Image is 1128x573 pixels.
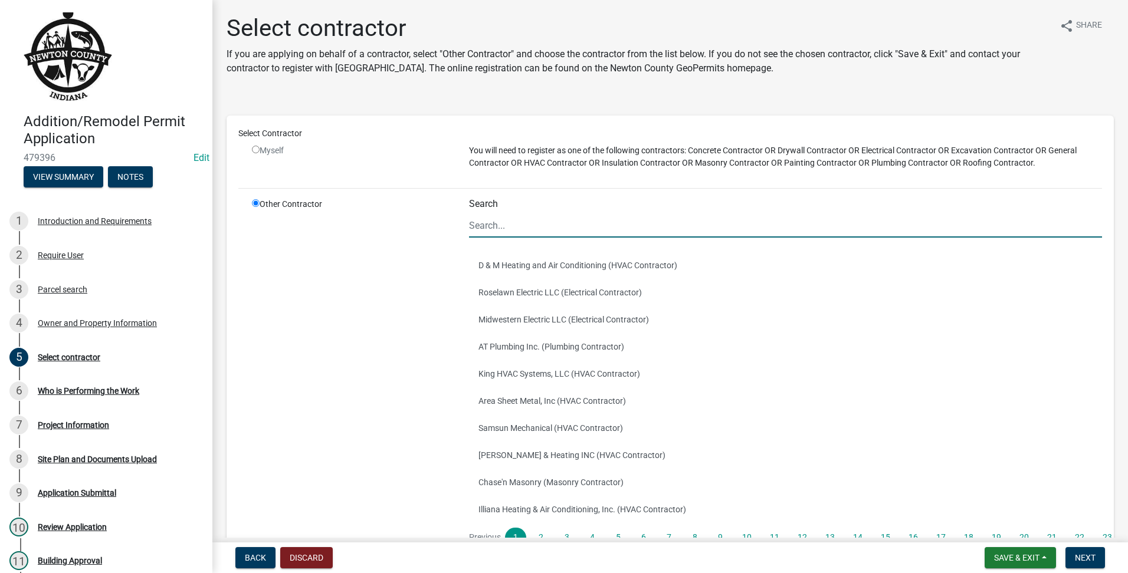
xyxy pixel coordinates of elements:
div: 4 [9,314,28,332]
div: Select Contractor [229,127,1111,140]
button: Samsun Mechanical (HVAC Contractor) [469,414,1102,442]
button: [PERSON_NAME] & Heating INC (HVAC Contractor) [469,442,1102,469]
button: Notes [108,166,153,187]
span: Share [1076,19,1102,33]
button: D & M Heating and Air Conditioning (HVAC Contractor) [469,252,1102,279]
a: 7 [658,528,680,548]
span: Save & Exit [994,553,1040,562]
img: Newton County, Indiana [24,12,112,101]
button: shareShare [1050,14,1111,37]
div: 2 [9,246,28,265]
a: 4 [582,528,603,548]
a: 18 [957,528,981,548]
wm-modal-confirm: Edit Application Number [194,152,209,163]
button: Midwestern Electric LLC (Electrical Contractor) [469,306,1102,333]
a: 10 [735,528,759,548]
div: 11 [9,551,28,570]
button: Save & Exit [985,547,1056,568]
a: 1 [505,528,526,548]
a: 23 [1096,528,1119,548]
i: share [1060,19,1074,33]
div: Myself [252,144,451,157]
p: You will need to register as one of the following contractors: Concrete Contractor OR Drywall Con... [469,144,1102,169]
span: Back [245,553,266,562]
button: Back [235,547,276,568]
div: Parcel search [38,285,87,294]
a: 20 [1012,528,1036,548]
a: 3 [556,528,578,548]
a: 15 [874,528,897,548]
button: Next [1065,547,1105,568]
div: Building Approval [38,556,102,565]
div: Who is Performing the Work [38,387,139,395]
a: 6 [633,528,654,548]
a: 12 [791,528,814,548]
div: 5 [9,348,28,367]
div: 6 [9,381,28,400]
div: Owner and Property Information [38,319,157,327]
button: View Summary [24,166,103,187]
a: 9 [710,528,731,548]
div: Application Submittal [38,489,116,497]
wm-modal-confirm: Summary [24,173,103,182]
a: 22 [1068,528,1091,548]
a: 5 [607,528,628,548]
button: Area Sheet Metal, Inc (HVAC Contractor) [469,387,1102,414]
div: Introduction and Requirements [38,217,152,225]
a: 17 [929,528,953,548]
div: 8 [9,450,28,469]
h1: Select contractor [227,14,1050,42]
button: Roselawn Electric LLC (Electrical Contractor) [469,279,1102,306]
div: Project Information [38,421,109,429]
h4: Addition/Remodel Permit Application [24,113,203,147]
a: Edit [194,152,209,163]
label: Search [469,199,498,209]
div: Review Application [38,523,107,531]
span: Next [1075,553,1096,562]
div: 1 [9,212,28,230]
div: Site Plan and Documents Upload [38,455,157,463]
p: If you are applying on behalf of a contractor, select "Other Contractor" and choose the contracto... [227,47,1050,75]
a: 16 [901,528,925,548]
div: Require User [38,251,84,259]
div: Select contractor [38,353,100,361]
button: Chase'n Masonry (Masonry Contractor) [469,469,1102,496]
nav: Page navigation [469,528,1102,548]
a: 14 [846,528,870,548]
wm-modal-confirm: Notes [108,173,153,182]
a: 13 [818,528,842,548]
button: AT Plumbing Inc. (Plumbing Contractor) [469,333,1102,360]
input: Search... [469,213,1102,238]
button: Illiana Heating & Air Conditioning, Inc. (HVAC Contractor) [469,496,1102,523]
a: 2 [530,528,552,548]
button: Discard [280,547,333,568]
a: 11 [763,528,786,548]
span: 479396 [24,152,189,163]
a: 21 [1040,528,1064,548]
div: 7 [9,416,28,434]
div: 9 [9,483,28,502]
a: 19 [985,528,1008,548]
div: 3 [9,280,28,299]
div: 10 [9,518,28,536]
a: 8 [684,528,705,548]
button: King HVAC Systems, LLC (HVAC Contractor) [469,360,1102,387]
